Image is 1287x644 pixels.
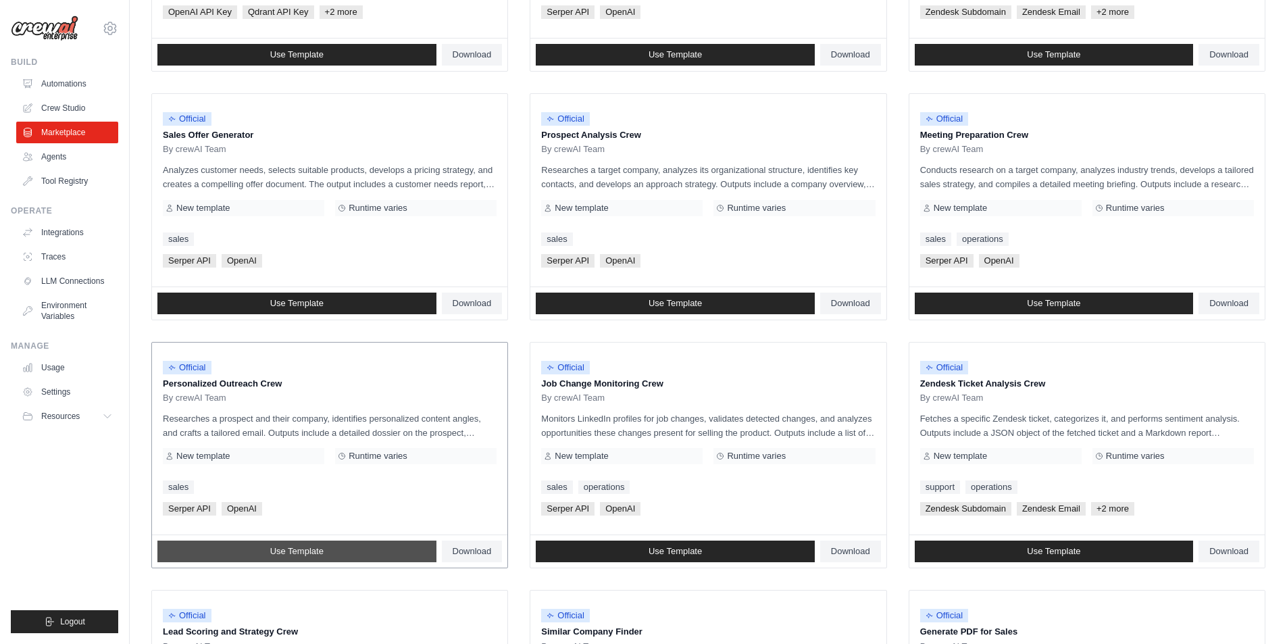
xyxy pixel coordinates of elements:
[541,393,605,403] span: By crewAI Team
[16,97,118,119] a: Crew Studio
[163,254,216,268] span: Serper API
[920,412,1254,440] p: Fetches a specific Zendesk ticket, categorizes it, and performs sentiment analysis. Outputs inclu...
[541,361,590,374] span: Official
[270,546,324,557] span: Use Template
[541,502,595,516] span: Serper API
[541,112,590,126] span: Official
[536,44,815,66] a: Use Template
[920,609,969,622] span: Official
[555,451,608,462] span: New template
[831,49,870,60] span: Download
[831,546,870,557] span: Download
[157,44,436,66] a: Use Template
[820,44,881,66] a: Download
[11,57,118,68] div: Build
[600,254,640,268] span: OpenAI
[163,5,237,19] span: OpenAI API Key
[831,298,870,309] span: Download
[920,502,1011,516] span: Zendesk Subdomain
[453,49,492,60] span: Download
[163,393,226,403] span: By crewAI Team
[16,246,118,268] a: Traces
[163,609,211,622] span: Official
[1209,49,1248,60] span: Download
[163,144,226,155] span: By crewAI Team
[1209,298,1248,309] span: Download
[555,203,608,214] span: New template
[920,254,974,268] span: Serper API
[541,5,595,19] span: Serper API
[176,203,230,214] span: New template
[541,412,875,440] p: Monitors LinkedIn profiles for job changes, validates detected changes, and analyzes opportunitie...
[222,502,262,516] span: OpenAI
[541,232,572,246] a: sales
[320,5,363,19] span: +2 more
[1017,502,1086,516] span: Zendesk Email
[934,451,987,462] span: New template
[1027,298,1080,309] span: Use Template
[163,502,216,516] span: Serper API
[541,163,875,191] p: Researches a target company, analyzes its organizational structure, identifies key contacts, and ...
[1198,541,1259,562] a: Download
[16,73,118,95] a: Automations
[965,480,1017,494] a: operations
[1106,203,1165,214] span: Runtime varies
[920,232,951,246] a: sales
[820,293,881,314] a: Download
[163,412,497,440] p: Researches a prospect and their company, identifies personalized content angles, and crafts a tai...
[920,480,960,494] a: support
[920,163,1254,191] p: Conducts research on a target company, analyzes industry trends, develops a tailored sales strate...
[727,203,786,214] span: Runtime varies
[915,44,1194,66] a: Use Template
[157,293,436,314] a: Use Template
[541,144,605,155] span: By crewAI Team
[222,254,262,268] span: OpenAI
[541,625,875,639] p: Similar Company Finder
[1106,451,1165,462] span: Runtime varies
[16,270,118,292] a: LLM Connections
[163,232,194,246] a: sales
[16,170,118,192] a: Tool Registry
[541,254,595,268] span: Serper API
[541,377,875,391] p: Job Change Monitoring Crew
[157,541,436,562] a: Use Template
[1027,546,1080,557] span: Use Template
[442,293,503,314] a: Download
[600,502,640,516] span: OpenAI
[163,128,497,142] p: Sales Offer Generator
[649,298,702,309] span: Use Template
[60,616,85,627] span: Logout
[920,625,1254,639] p: Generate PDF for Sales
[163,163,497,191] p: Analyzes customer needs, selects suitable products, develops a pricing strategy, and creates a co...
[600,5,640,19] span: OpenAI
[16,146,118,168] a: Agents
[270,49,324,60] span: Use Template
[16,405,118,427] button: Resources
[270,298,324,309] span: Use Template
[16,122,118,143] a: Marketplace
[1017,5,1086,19] span: Zendesk Email
[163,377,497,391] p: Personalized Outreach Crew
[649,49,702,60] span: Use Template
[16,295,118,327] a: Environment Variables
[442,44,503,66] a: Download
[1091,502,1134,516] span: +2 more
[11,610,118,633] button: Logout
[16,357,118,378] a: Usage
[349,451,407,462] span: Runtime varies
[920,5,1011,19] span: Zendesk Subdomain
[1091,5,1134,19] span: +2 more
[915,541,1194,562] a: Use Template
[1209,546,1248,557] span: Download
[11,205,118,216] div: Operate
[16,381,118,403] a: Settings
[163,480,194,494] a: sales
[442,541,503,562] a: Download
[820,541,881,562] a: Download
[1027,49,1080,60] span: Use Template
[649,546,702,557] span: Use Template
[541,128,875,142] p: Prospect Analysis Crew
[11,16,78,41] img: Logo
[243,5,314,19] span: Qdrant API Key
[176,451,230,462] span: New template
